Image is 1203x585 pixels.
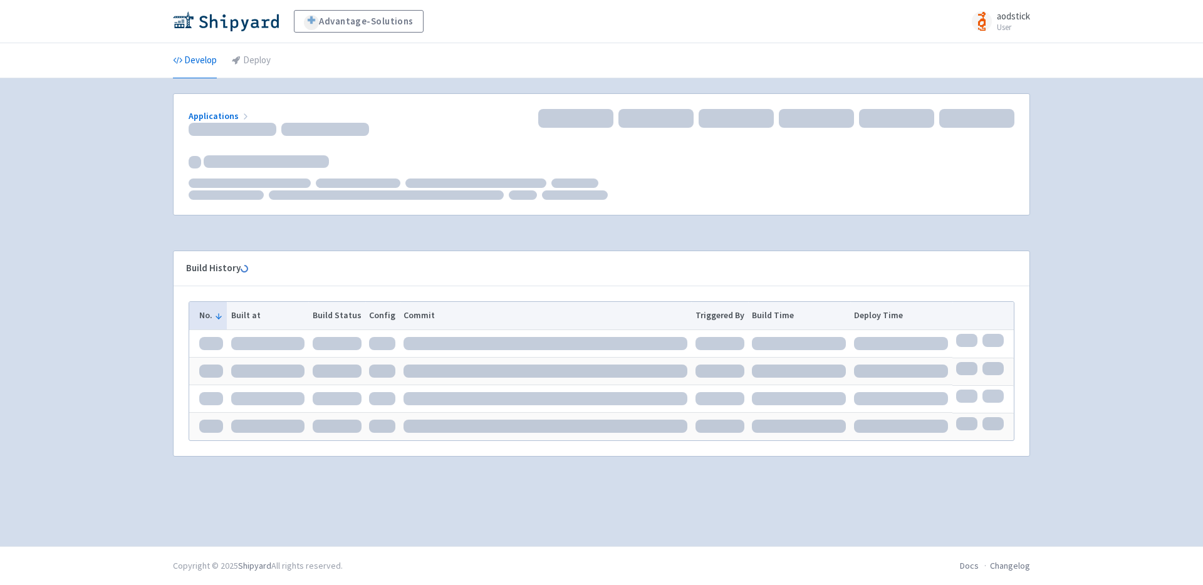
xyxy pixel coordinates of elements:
a: Shipyard [238,560,271,571]
a: aodstick User [964,11,1030,31]
small: User [997,23,1030,31]
span: aodstick [997,10,1030,22]
a: Develop [173,43,217,78]
div: Build History [186,261,997,276]
th: Build Time [748,302,850,329]
th: Config [365,302,400,329]
th: Build Status [308,302,365,329]
a: Deploy [232,43,271,78]
th: Commit [400,302,692,329]
img: Shipyard logo [173,11,279,31]
a: Docs [960,560,979,571]
a: Advantage-Solutions [294,10,424,33]
th: Triggered By [691,302,748,329]
div: Copyright © 2025 All rights reserved. [173,559,343,572]
button: No. [199,309,223,322]
a: Changelog [990,560,1030,571]
th: Deploy Time [850,302,952,329]
th: Built at [227,302,308,329]
a: Applications [189,110,251,122]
